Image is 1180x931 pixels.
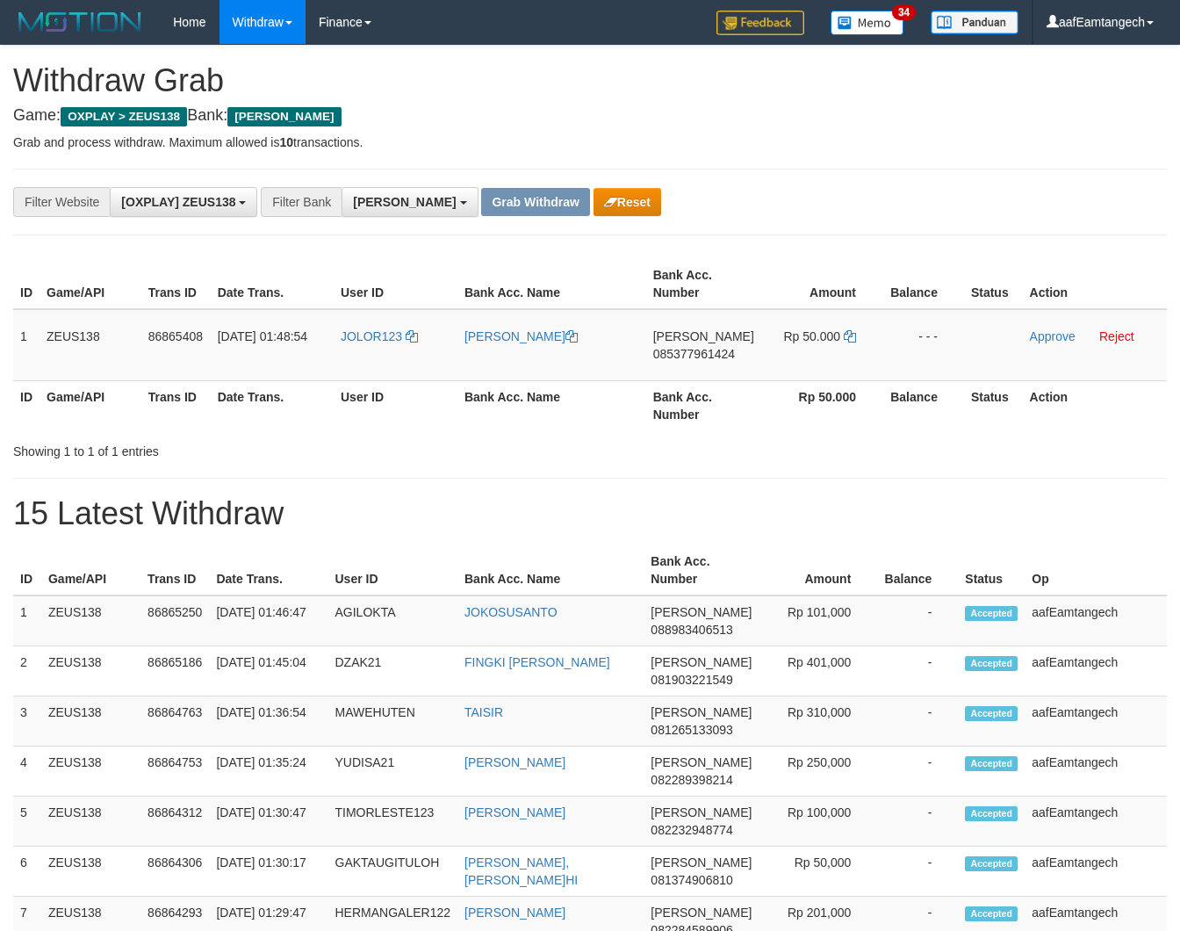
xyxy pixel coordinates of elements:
div: Showing 1 to 1 of 1 entries [13,436,478,460]
span: Copy 082289398214 to clipboard [651,773,732,787]
td: - - - [882,309,964,381]
td: MAWEHUTEN [328,696,458,747]
td: Rp 401,000 [759,646,878,696]
th: Game/API [40,380,141,430]
td: 1 [13,595,41,646]
span: 86865408 [148,329,203,343]
div: Filter Bank [261,187,342,217]
span: [PERSON_NAME] [651,755,752,769]
th: Action [1023,380,1167,430]
p: Grab and process withdraw. Maximum allowed is transactions. [13,134,1167,151]
td: ZEUS138 [41,646,140,696]
td: [DATE] 01:30:17 [209,847,327,897]
th: Date Trans. [211,259,334,309]
span: [PERSON_NAME] [353,195,456,209]
th: Bank Acc. Name [457,545,644,595]
strong: 10 [279,135,293,149]
h1: Withdraw Grab [13,63,1167,98]
th: Action [1023,259,1167,309]
th: Trans ID [140,545,209,595]
th: Bank Acc. Number [646,259,761,309]
h4: Game: Bank: [13,107,1167,125]
th: Date Trans. [211,380,334,430]
img: Feedback.jpg [716,11,804,35]
th: Amount [759,545,878,595]
th: Trans ID [141,259,211,309]
td: 86865186 [140,646,209,696]
span: OXPLAY > ZEUS138 [61,107,187,126]
span: 34 [892,4,916,20]
td: - [877,847,958,897]
td: ZEUS138 [41,847,140,897]
th: ID [13,259,40,309]
a: JOKOSUSANTO [464,605,558,619]
span: [OXPLAY] ZEUS138 [121,195,235,209]
th: Op [1025,545,1167,595]
th: Rp 50.000 [761,380,882,430]
th: User ID [334,380,457,430]
th: Balance [882,380,964,430]
td: [DATE] 01:36:54 [209,696,327,747]
th: Game/API [40,259,141,309]
td: - [877,595,958,646]
td: DZAK21 [328,646,458,696]
td: [DATE] 01:35:24 [209,747,327,797]
td: TIMORLESTE123 [328,797,458,847]
span: Accepted [965,856,1018,871]
th: User ID [328,545,458,595]
td: ZEUS138 [41,696,140,747]
th: ID [13,380,40,430]
th: Trans ID [141,380,211,430]
td: ZEUS138 [40,309,141,381]
td: - [877,646,958,696]
th: Bank Acc. Number [646,380,761,430]
th: Bank Acc. Name [457,259,646,309]
td: Rp 250,000 [759,747,878,797]
td: 86864763 [140,696,209,747]
td: Rp 101,000 [759,595,878,646]
span: JOLOR123 [341,329,402,343]
td: - [877,747,958,797]
td: Rp 50,000 [759,847,878,897]
td: aafEamtangech [1025,747,1167,797]
th: ID [13,545,41,595]
th: Balance [877,545,958,595]
th: Status [964,380,1023,430]
span: [PERSON_NAME] [651,605,752,619]
th: Game/API [41,545,140,595]
td: 86865250 [140,595,209,646]
td: - [877,696,958,747]
span: [PERSON_NAME] [651,906,752,920]
td: 86864753 [140,747,209,797]
button: Reset [594,188,661,216]
a: FINGKI [PERSON_NAME] [464,655,610,669]
a: Reject [1099,329,1134,343]
span: Copy 081265133093 to clipboard [651,723,732,737]
span: Accepted [965,706,1018,721]
td: 4 [13,747,41,797]
span: Copy 082232948774 to clipboard [651,823,732,837]
span: Copy 088983406513 to clipboard [651,623,732,637]
span: Copy 081903221549 to clipboard [651,673,732,687]
td: [DATE] 01:46:47 [209,595,327,646]
span: Accepted [965,756,1018,771]
span: Accepted [965,906,1018,921]
td: YUDISA21 [328,747,458,797]
th: User ID [334,259,457,309]
span: Accepted [965,656,1018,671]
th: Balance [882,259,964,309]
a: Copy 50000 to clipboard [844,329,856,343]
span: [PERSON_NAME] [653,329,754,343]
span: Accepted [965,806,1018,821]
a: [PERSON_NAME], [PERSON_NAME]HI [464,855,578,887]
span: Accepted [965,606,1018,621]
th: Status [964,259,1023,309]
span: [PERSON_NAME] [651,705,752,719]
span: [PERSON_NAME] [651,855,752,870]
td: 6 [13,847,41,897]
img: panduan.png [931,11,1018,34]
td: Rp 310,000 [759,696,878,747]
td: GAKTAUGITULOH [328,847,458,897]
th: Bank Acc. Name [457,380,646,430]
td: ZEUS138 [41,747,140,797]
